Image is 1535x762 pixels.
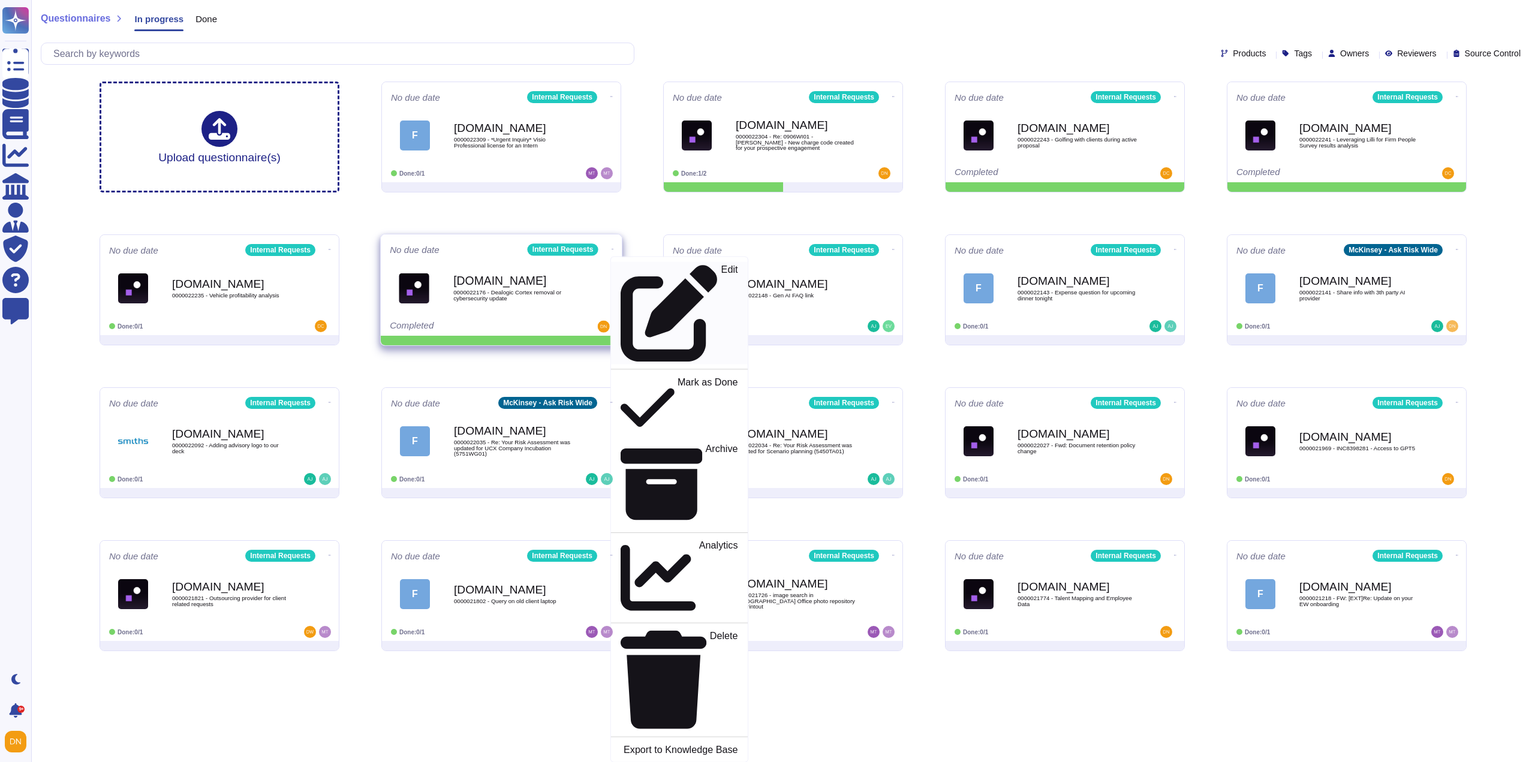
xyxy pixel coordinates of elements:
img: user [586,473,598,485]
b: [DOMAIN_NAME] [1299,581,1419,592]
img: Logo [964,121,994,150]
div: 9+ [17,706,25,713]
input: Search by keywords [47,43,634,64]
div: Internal Requests [245,550,315,562]
img: user [1446,626,1458,638]
span: No due date [673,93,722,102]
p: Mark as Done [678,377,738,438]
p: Delete [710,631,738,729]
span: In progress [134,14,183,23]
span: Done: 0/1 [1245,476,1270,483]
div: Internal Requests [1373,397,1443,409]
div: Completed [955,167,1101,179]
img: user [319,626,331,638]
span: Done: 0/1 [399,476,425,483]
a: Delete [611,628,748,731]
span: Questionnaires [41,14,110,23]
div: Internal Requests [809,550,879,562]
img: user [868,473,880,485]
span: 0000021774 - Talent Mapping and Employee Data [1018,595,1137,607]
b: [DOMAIN_NAME] [172,581,292,592]
span: No due date [391,93,440,102]
span: Done: 0/1 [963,476,988,483]
span: No due date [109,399,158,408]
b: [DOMAIN_NAME] [454,425,574,436]
span: No due date [955,552,1004,561]
span: 0000022235 - Vehicle profitability analysis [172,293,292,299]
img: user [878,167,890,179]
span: Done: 0/1 [118,323,143,330]
img: user [1442,167,1454,179]
span: Done: 0/1 [1245,629,1270,635]
span: No due date [1236,552,1286,561]
span: Done: 1/2 [681,170,706,177]
span: 0000021218 - FW: [EXT]Re: Update on your EW onboarding [1299,595,1419,607]
span: Owners [1340,49,1369,58]
div: Internal Requests [245,397,315,409]
b: [DOMAIN_NAME] [1018,122,1137,134]
img: user [1160,167,1172,179]
span: Done: 0/1 [118,476,143,483]
b: [DOMAIN_NAME] [736,578,856,589]
b: [DOMAIN_NAME] [736,278,856,290]
span: 0000022241 - Leveraging Lilli for Firm People Survey results analysis [1299,137,1419,148]
img: user [601,473,613,485]
div: Internal Requests [527,91,597,103]
span: Done [195,14,217,23]
img: user [5,731,26,752]
div: Internal Requests [1373,91,1443,103]
div: Internal Requests [245,244,315,256]
b: [DOMAIN_NAME] [172,278,292,290]
span: No due date [955,399,1004,408]
span: Products [1233,49,1266,58]
p: Export to Knowledge Base [624,745,738,755]
img: user [883,626,895,638]
div: F [1245,579,1275,609]
img: user [883,320,895,332]
b: [DOMAIN_NAME] [1018,275,1137,287]
div: F [400,121,430,150]
b: [DOMAIN_NAME] [454,122,574,134]
img: user [586,167,598,179]
span: Done: 0/1 [963,323,988,330]
img: user [304,626,316,638]
img: user [598,321,610,333]
img: user [883,473,895,485]
img: Logo [964,579,994,609]
span: 0000022148 - Gen AI FAQ link [736,293,856,299]
span: 0000022309 - *Urgent Inquiry* Visio Professional license for an Intern [454,137,574,148]
div: Internal Requests [1091,550,1161,562]
span: Done: 0/1 [1245,323,1270,330]
img: Logo [118,579,148,609]
span: 0000022027 - Fwd: Document retention policy change [1018,442,1137,454]
div: Completed [390,321,538,333]
span: 0000022035 - Re: Your Risk Assessment was updated for UCX Company Incubation (5751WG01) [454,439,574,457]
p: Archive [706,444,738,525]
span: No due date [1236,93,1286,102]
div: Upload questionnaire(s) [158,111,281,163]
span: 0000022092 - Adding advisory logo to our deck [172,442,292,454]
b: [DOMAIN_NAME] [453,275,574,287]
b: [DOMAIN_NAME] [1299,122,1419,134]
div: Internal Requests [809,397,879,409]
img: user [1149,320,1161,332]
img: Logo [682,121,712,150]
b: [DOMAIN_NAME] [736,119,856,131]
b: [DOMAIN_NAME] [172,428,292,439]
img: user [601,167,613,179]
img: user [1431,626,1443,638]
div: Internal Requests [1373,550,1443,562]
img: user [1442,473,1454,485]
img: user [1431,320,1443,332]
div: F [400,426,430,456]
span: No due date [955,93,1004,102]
span: 0000022034 - Re: Your Risk Assessment was updated for Scenario planning (5450TA01) [736,442,856,454]
a: Export to Knowledge Base [611,742,748,757]
img: Logo [1245,426,1275,456]
div: Internal Requests [1091,91,1161,103]
div: F [400,579,430,609]
img: user [1160,473,1172,485]
span: 0000021726 - image search in [GEOGRAPHIC_DATA] Office photo repository for printout [736,592,856,610]
div: Internal Requests [527,550,597,562]
span: No due date [1236,399,1286,408]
